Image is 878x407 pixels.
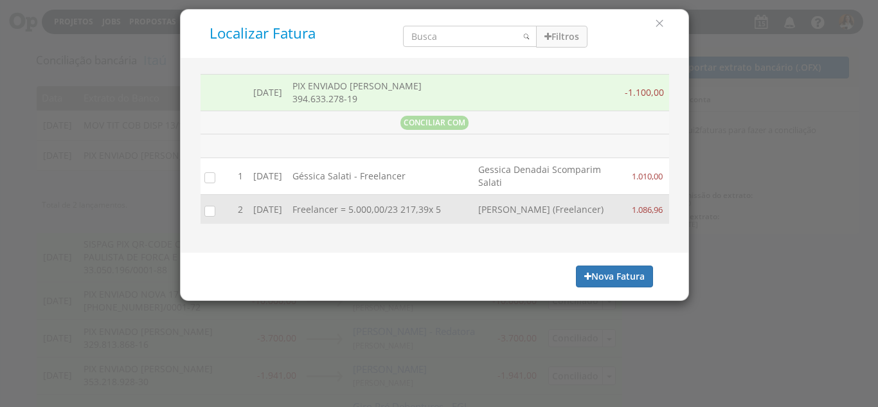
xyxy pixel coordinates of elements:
span: 1.010,00 [631,170,664,182]
td: PIX ENVIADO [PERSON_NAME] 394.633.278-19 [287,74,473,111]
td: Gessica Denadai Scomparim Salati [473,158,620,195]
button: Nova Fatura [576,266,653,287]
h5: Localizar Fatura [210,26,384,42]
span: 1.086,96 [631,204,664,215]
td: [DATE] [248,74,287,111]
td: 1 [233,158,248,195]
input: Busca [403,26,537,47]
td: -1.100,00 [619,74,668,111]
td: 2 [233,195,248,224]
span: CONCILIAR COM [400,116,469,130]
button: Filtros [536,26,587,48]
td: [DATE] [248,158,287,195]
td: Freelancer = 5.000,00/23 217,39x 5 [287,195,473,224]
td: [DATE] [248,195,287,224]
td: [PERSON_NAME] (Freelancer) [473,195,620,224]
td: Géssica Salati - Freelancer [287,158,473,195]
